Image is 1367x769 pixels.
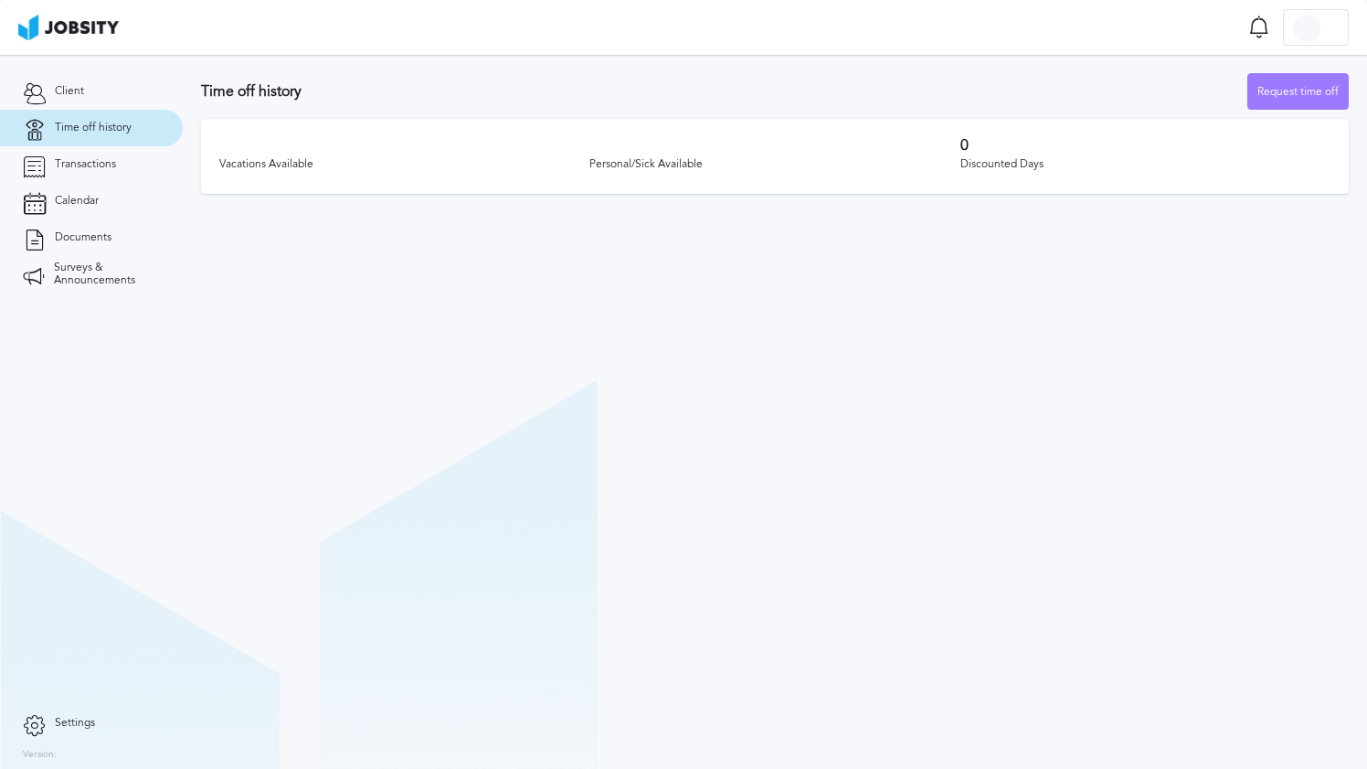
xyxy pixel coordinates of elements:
[23,750,57,761] label: Version:
[55,122,132,134] span: Time off history
[55,717,95,730] span: Settings
[55,231,111,244] span: Documents
[1247,73,1349,110] button: Request time off
[54,262,160,287] span: Surveys & Announcements
[960,137,1330,154] h3: 0
[960,158,1330,171] div: Discounted Days
[55,195,99,208] span: Calendar
[1248,74,1348,111] div: Request time off
[55,158,116,171] span: Transactions
[201,83,1247,100] h3: Time off history
[18,15,119,40] img: ab4bad089aa723f57921c736e9817d99.png
[219,158,589,171] div: Vacations Available
[589,158,959,171] div: Personal/Sick Available
[55,85,84,98] span: Client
